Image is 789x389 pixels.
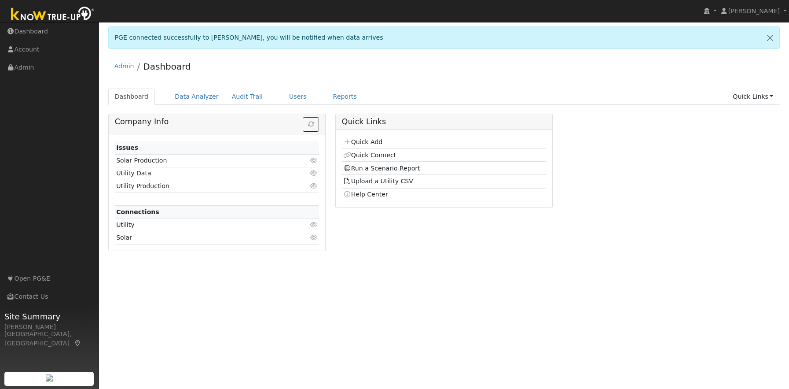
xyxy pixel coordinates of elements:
[342,117,547,126] h5: Quick Links
[283,89,313,105] a: Users
[225,89,269,105] a: Audit Trail
[115,231,286,244] td: Solar
[115,219,286,231] td: Utility
[114,63,134,70] a: Admin
[310,234,318,241] i: Click to view
[4,322,94,332] div: [PERSON_NAME]
[728,7,780,15] span: [PERSON_NAME]
[310,170,318,176] i: Click to view
[108,89,155,105] a: Dashboard
[726,89,780,105] a: Quick Links
[115,180,286,193] td: Utility Production
[343,152,396,159] a: Quick Connect
[310,157,318,163] i: Click to view
[7,5,99,25] img: Know True-Up
[46,374,53,382] img: retrieve
[116,144,138,151] strong: Issues
[343,165,420,172] a: Run a Scenario Report
[115,154,286,167] td: Solar Production
[143,61,191,72] a: Dashboard
[4,330,94,348] div: [GEOGRAPHIC_DATA], [GEOGRAPHIC_DATA]
[343,178,413,185] a: Upload a Utility CSV
[115,167,286,180] td: Utility Data
[115,117,319,126] h5: Company Info
[343,191,388,198] a: Help Center
[761,27,779,48] a: Close
[116,208,159,215] strong: Connections
[74,340,82,347] a: Map
[108,26,780,49] div: PGE connected successfully to [PERSON_NAME], you will be notified when data arrives
[310,183,318,189] i: Click to view
[327,89,363,105] a: Reports
[343,138,382,145] a: Quick Add
[4,311,94,322] span: Site Summary
[310,222,318,228] i: Click to view
[168,89,225,105] a: Data Analyzer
